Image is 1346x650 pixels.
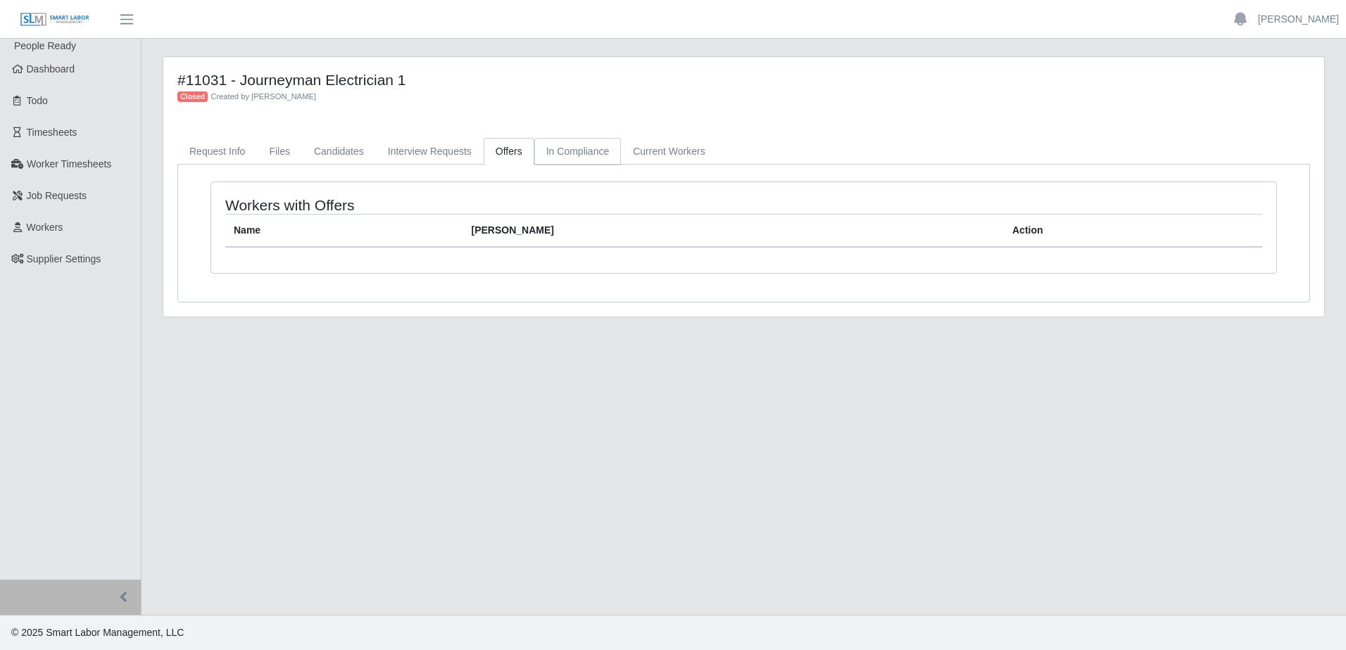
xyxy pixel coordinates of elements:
[20,12,90,27] img: SLM Logo
[302,138,376,165] a: Candidates
[257,138,302,165] a: Files
[177,91,208,103] span: Closed
[11,627,184,638] span: © 2025 Smart Labor Management, LLC
[210,92,316,101] span: Created by [PERSON_NAME]
[225,215,463,248] th: Name
[27,95,48,106] span: Todo
[534,138,622,165] a: In Compliance
[177,71,1021,89] h4: #11031 - Journeyman Electrician 1
[225,196,645,214] h4: Workers with Offers
[27,127,77,138] span: Timesheets
[14,40,76,51] span: People Ready
[1004,215,1262,248] th: Action
[376,138,484,165] a: Interview Requests
[1258,12,1339,27] a: [PERSON_NAME]
[177,138,257,165] a: Request Info
[463,215,1004,248] th: [PERSON_NAME]
[27,190,87,201] span: Job Requests
[621,138,717,165] a: Current Workers
[27,63,75,75] span: Dashboard
[484,138,534,165] a: Offers
[27,253,101,265] span: Supplier Settings
[27,158,111,170] span: Worker Timesheets
[27,222,63,233] span: Workers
